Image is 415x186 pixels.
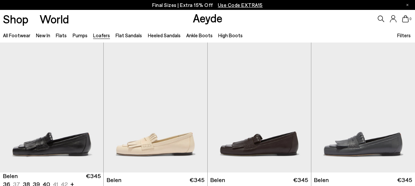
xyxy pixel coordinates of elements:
[190,176,204,184] span: €345
[107,176,121,184] span: Belen
[293,176,308,184] span: €345
[218,2,263,8] span: Navigate to /collections/ss25-final-sizes
[3,172,18,180] span: Belen
[397,32,411,38] span: Filters
[208,43,311,172] img: Belen Tassel Loafers
[3,32,30,38] a: All Footwear
[93,32,110,38] a: Loafers
[402,15,409,22] a: 0
[56,32,67,38] a: Flats
[73,32,87,38] a: Pumps
[314,176,329,184] span: Belen
[148,32,181,38] a: Heeled Sandals
[218,32,243,38] a: High Boots
[409,17,412,21] span: 0
[40,13,69,25] a: World
[193,11,223,25] a: Aeyde
[104,43,207,172] img: Belen Tassel Loafers
[397,176,412,184] span: €345
[210,176,225,184] span: Belen
[116,32,142,38] a: Flat Sandals
[152,1,263,9] p: Final Sizes | Extra 15% Off
[36,32,50,38] a: New In
[311,43,415,172] img: Belen Tassel Loafers
[186,32,213,38] a: Ankle Boots
[3,13,28,25] a: Shop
